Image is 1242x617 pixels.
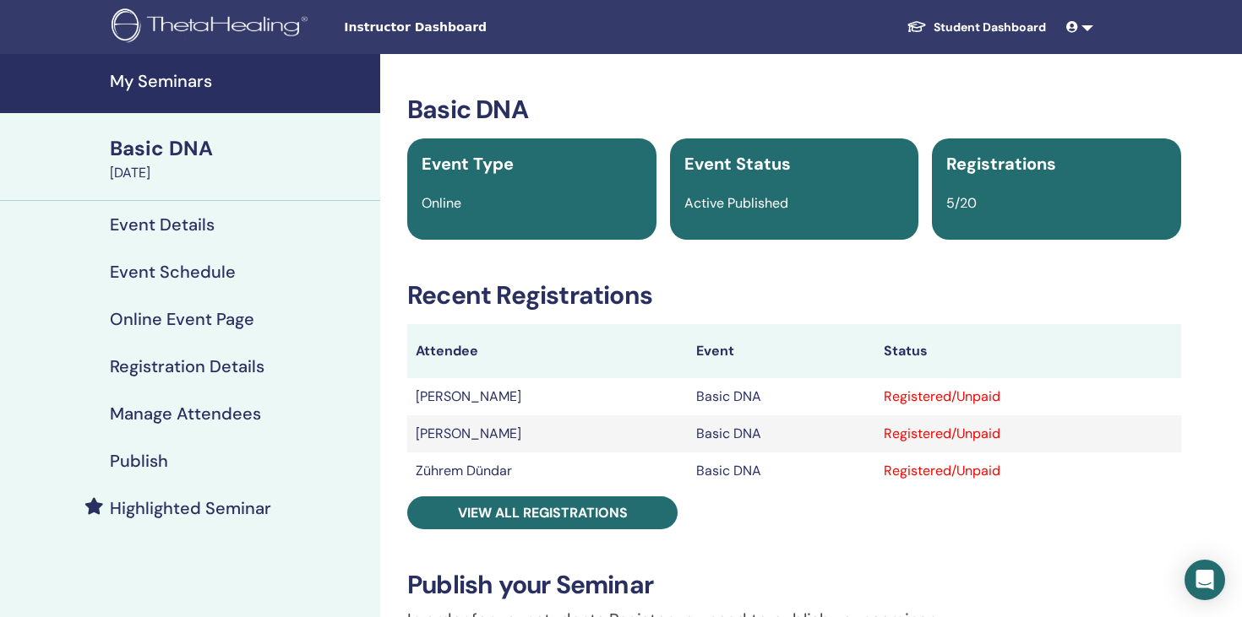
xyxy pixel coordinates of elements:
div: Registered/Unpaid [884,387,1173,407]
h4: Highlighted Seminar [110,498,271,518]
h4: Manage Attendees [110,403,261,424]
h4: Event Schedule [110,262,236,282]
span: Event Status [684,153,791,175]
span: View all registrations [458,504,628,522]
td: [PERSON_NAME] [407,378,688,415]
h3: Recent Registrations [407,280,1181,311]
a: Basic DNA[DATE] [100,134,380,183]
th: Attendee [407,324,688,378]
td: Basic DNA [688,415,875,452]
img: logo.png [112,8,313,46]
span: Instructor Dashboard [344,19,597,36]
td: Basic DNA [688,452,875,490]
div: Registered/Unpaid [884,424,1173,444]
td: Basic DNA [688,378,875,415]
div: Basic DNA [110,134,370,163]
div: [DATE] [110,163,370,183]
img: graduation-cap-white.svg [907,19,927,34]
span: Online [422,194,461,212]
th: Status [875,324,1181,378]
th: Event [688,324,875,378]
h4: Event Details [110,214,215,235]
span: Active Published [684,194,788,212]
span: Registrations [946,153,1056,175]
h4: Publish [110,451,168,471]
h3: Publish your Seminar [407,570,1181,600]
td: Zührem Dündar [407,452,688,490]
a: Student Dashboard [893,12,1060,43]
a: View all registrations [407,496,678,529]
span: 5/20 [946,194,977,212]
div: Registered/Unpaid [884,461,1173,481]
span: Event Type [422,153,514,175]
td: [PERSON_NAME] [407,415,688,452]
div: Open Intercom Messenger [1185,560,1225,600]
h4: Online Event Page [110,309,254,329]
h4: My Seminars [110,71,370,91]
h4: Registration Details [110,356,264,376]
h3: Basic DNA [407,95,1181,125]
